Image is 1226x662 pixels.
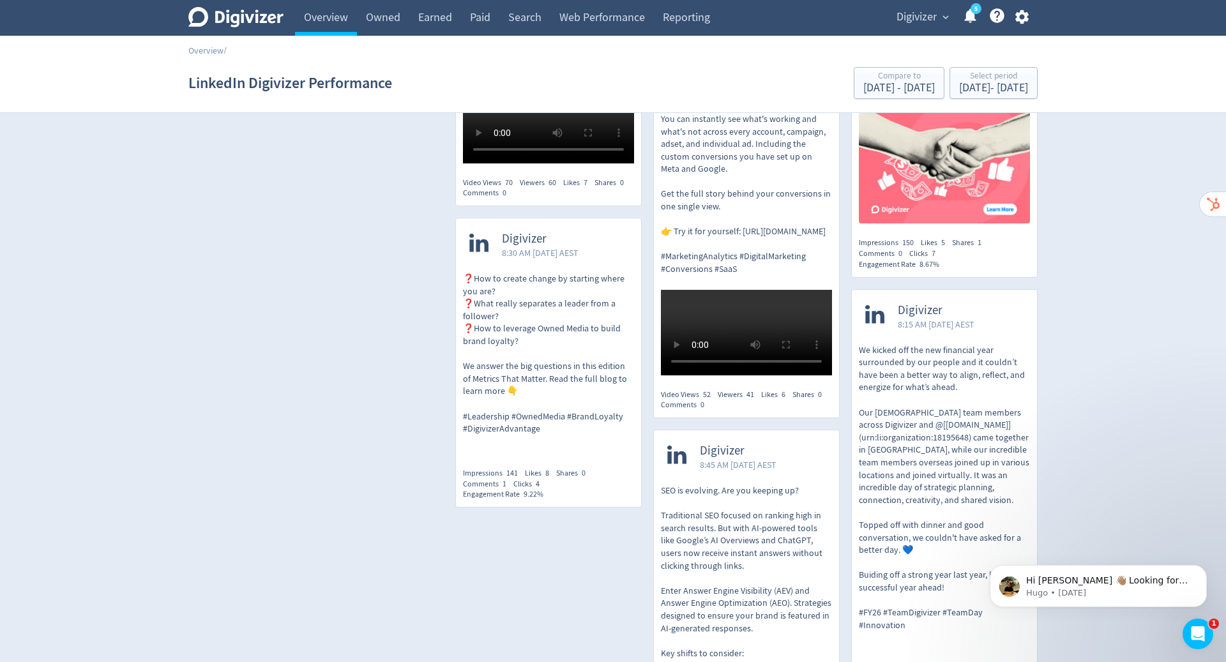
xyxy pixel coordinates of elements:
div: Shares [594,177,631,188]
span: 0 [503,188,506,198]
div: Compare to [863,71,935,82]
span: Digivizer [897,7,937,27]
div: Shares [952,237,988,248]
div: Likes [525,468,556,479]
a: 5 [971,3,981,14]
span: 8:15 AM [DATE] AEST [898,318,974,331]
div: Clicks [909,248,942,259]
span: 6 [782,389,785,400]
a: Digivizer8:30 AM [DATE] AEST❓How to create change by starting where you are? ❓What really separat... [456,218,641,458]
div: Viewers [718,389,761,400]
span: 150 [902,237,914,248]
p: No more guessing your paid performance. You can instantly see what's working and what's not acros... [661,88,832,276]
button: Digivizer [892,7,952,27]
span: 60 [549,177,556,188]
div: Comments [463,479,513,490]
span: 52 [703,389,711,400]
div: Video Views [661,389,718,400]
a: Digivizer8:20 AM [DATE] AESTNo more guessing your paid performance. You can instantly see what's ... [654,34,839,379]
span: 8 [545,468,549,478]
div: [DATE] - [DATE] [863,82,935,94]
span: 7 [584,177,587,188]
div: [DATE] - [DATE] [959,82,1028,94]
span: 0 [898,248,902,259]
iframe: Intercom notifications message [971,538,1226,628]
span: Digivizer [898,303,974,318]
span: 41 [746,389,754,400]
span: 4 [536,479,540,489]
span: Digivizer [502,232,579,246]
span: expand_more [940,11,951,23]
span: 1 [1209,619,1219,629]
div: Engagement Rate [463,489,550,500]
span: 8:45 AM [DATE] AEST [700,458,776,471]
iframe: Intercom live chat [1183,619,1213,649]
div: Clicks [513,479,547,490]
span: 5 [941,237,945,248]
span: 8.67% [919,259,939,269]
span: 0 [700,400,704,410]
span: 0 [620,177,624,188]
div: Impressions [859,237,921,248]
span: 0 [582,468,586,478]
p: We kicked off the new financial year surrounded by our people and it couldn’t have been a better ... [859,344,1030,632]
text: 5 [974,4,978,13]
span: 0 [818,389,822,400]
div: Comments [859,248,909,259]
span: / [223,45,227,56]
div: Engagement Rate [859,259,946,270]
span: 1 [503,479,506,489]
span: 7 [932,248,935,259]
div: Impressions [463,468,525,479]
p: ❓How to create change by starting where you are? ❓What really separates a leader from a follower?... [463,273,634,435]
div: Select period [959,71,1028,82]
div: Likes [921,237,952,248]
a: Digivizer8:15 AM [DATE] AESTWe kicked off the new financial year surrounded by our people and it ... [852,290,1037,654]
button: Select period[DATE]- [DATE] [950,67,1038,99]
div: Comments [463,188,513,199]
span: 1 [978,237,981,248]
a: Overview [188,45,223,56]
img: https://media.cf.digivizer.com/images/linkedin-1122014-urn:li:share:7363338923474866176-1d5447a3b... [859,52,1030,223]
button: Compare to[DATE] - [DATE] [854,67,944,99]
div: Comments [661,400,711,410]
div: Shares [792,389,829,400]
div: Viewers [520,177,563,188]
h1: LinkedIn Digivizer Performance [188,63,392,103]
div: Likes [761,389,792,400]
div: Shares [556,468,593,479]
span: 70 [505,177,513,188]
span: Digivizer [700,444,776,458]
div: Video Views [463,177,520,188]
span: 9.22% [524,489,543,499]
span: 141 [506,468,518,478]
span: 8:30 AM [DATE] AEST [502,246,579,259]
div: Likes [563,177,594,188]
